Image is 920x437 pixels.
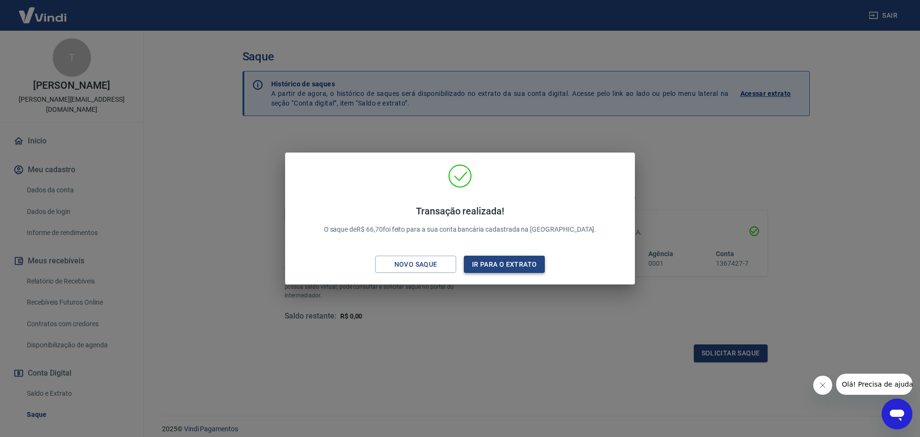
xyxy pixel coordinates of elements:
[882,399,912,429] iframe: Botão para abrir a janela de mensagens
[6,7,80,14] span: Olá! Precisa de ajuda?
[375,256,456,273] button: Novo saque
[813,376,832,395] iframe: Fechar mensagem
[464,256,545,273] button: Ir para o extrato
[836,374,912,395] iframe: Mensagem da empresa
[383,259,449,271] div: Novo saque
[324,205,597,235] p: O saque de R$ 66,70 foi feito para a sua conta bancária cadastrada na [GEOGRAPHIC_DATA].
[324,205,597,217] h4: Transação realizada!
